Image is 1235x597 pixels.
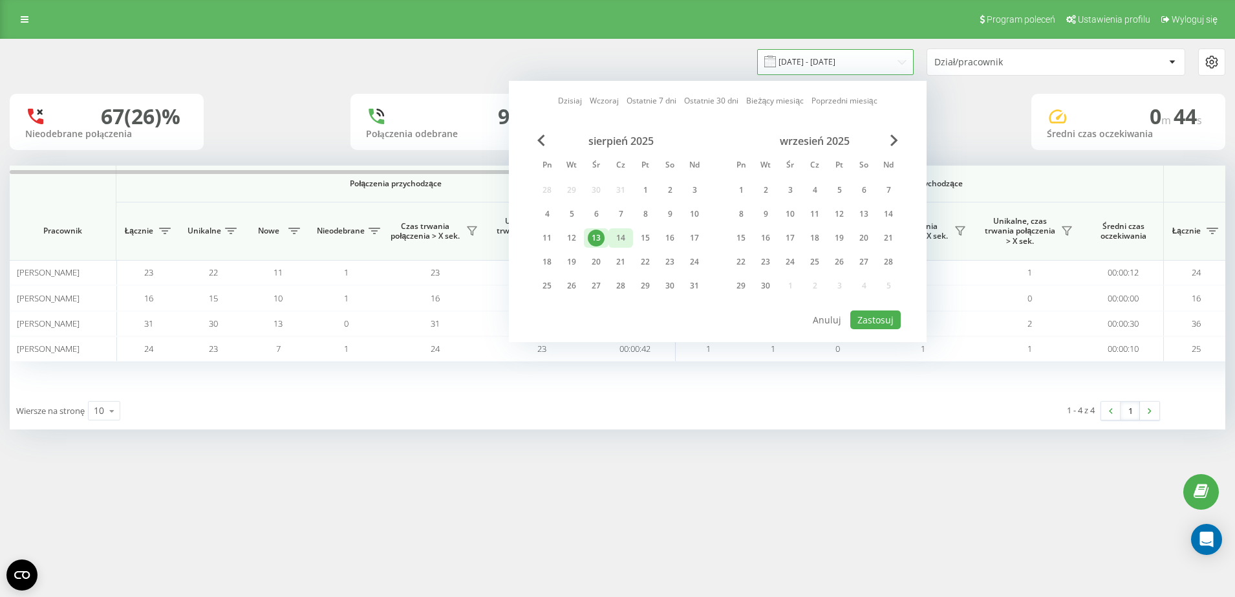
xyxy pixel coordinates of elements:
div: sob 9 sie 2025 [658,204,682,224]
div: Nieodebrane połączenia [25,129,188,140]
span: 0 [835,343,840,354]
div: sob 27 wrz 2025 [852,252,876,272]
a: Ostatnie 7 dni [627,94,676,107]
div: wt 26 sie 2025 [559,276,584,296]
div: Połączenia odebrane [366,129,529,140]
span: Wiersze na stronę [16,405,85,417]
div: 28 [880,254,897,270]
div: czw 7 sie 2025 [608,204,633,224]
div: ndz 14 wrz 2025 [876,204,901,224]
div: pt 22 sie 2025 [633,252,658,272]
span: Previous Month [537,135,545,146]
div: czw 4 wrz 2025 [802,180,827,200]
abbr: środa [780,157,800,176]
div: 20 [588,254,605,270]
td: 00:00:30 [1083,311,1164,336]
span: Unikalne, czas trwania połączenia > X sek. [495,216,569,246]
span: Czas trwania połączenia > X sek. [388,221,462,241]
div: 15 [637,230,654,246]
div: ndz 24 sie 2025 [682,252,707,272]
div: pt 26 wrz 2025 [827,252,852,272]
div: 23 [757,254,774,270]
div: pt 8 sie 2025 [633,204,658,224]
div: 11 [539,230,555,246]
div: 27 [588,277,605,294]
abbr: niedziela [879,157,898,176]
span: s [1197,113,1202,127]
div: 5 [831,182,848,199]
div: 10 [782,206,799,223]
span: 11 [274,266,283,278]
span: Program poleceń [987,14,1055,25]
div: 5 [563,206,580,223]
div: 26 [563,277,580,294]
div: 16 [661,230,678,246]
div: śr 10 wrz 2025 [778,204,802,224]
span: 36 [1192,318,1201,329]
div: pon 4 sie 2025 [535,204,559,224]
div: 16 [757,230,774,246]
div: 28 [612,277,629,294]
span: Łącznie [1170,226,1203,236]
div: 3 [782,182,799,199]
span: Nieodebrane [317,226,365,236]
span: [PERSON_NAME] [17,343,80,354]
div: 22 [637,254,654,270]
div: pon 15 wrz 2025 [729,228,753,248]
div: 20 [855,230,872,246]
div: czw 11 wrz 2025 [802,204,827,224]
div: pon 11 sie 2025 [535,228,559,248]
span: 10 [274,292,283,304]
div: pon 22 wrz 2025 [729,252,753,272]
div: 24 [782,254,799,270]
div: 12 [563,230,580,246]
div: wrzesień 2025 [729,135,901,147]
span: 25 [1192,343,1201,354]
span: 31 [431,318,440,329]
div: 17 [782,230,799,246]
abbr: sobota [854,157,874,176]
div: ndz 31 sie 2025 [682,276,707,296]
td: 00:00:10 [1083,336,1164,362]
span: 1 [706,343,711,354]
div: wt 9 wrz 2025 [753,204,778,224]
div: 94 [498,104,521,129]
div: pt 29 sie 2025 [633,276,658,296]
div: 27 [855,254,872,270]
div: sob 6 wrz 2025 [852,180,876,200]
span: 1 [344,343,349,354]
span: 16 [1192,292,1201,304]
span: Next Month [890,135,898,146]
span: [PERSON_NAME] [17,318,80,329]
span: 16 [431,292,440,304]
a: Bieżący miesiąc [746,94,803,107]
div: 24 [686,254,703,270]
div: 31 [686,277,703,294]
span: Łącznie [123,226,155,236]
div: pt 5 wrz 2025 [827,180,852,200]
div: śr 17 wrz 2025 [778,228,802,248]
div: 1 [733,182,749,199]
div: sierpień 2025 [535,135,707,147]
span: 31 [144,318,153,329]
div: 11 [806,206,823,223]
div: 15 [733,230,749,246]
div: 2 [757,182,774,199]
abbr: wtorek [756,157,775,176]
div: 25 [539,277,555,294]
button: Zastosuj [850,310,901,329]
div: ndz 10 sie 2025 [682,204,707,224]
span: Średni czas oczekiwania [1093,221,1154,241]
span: 2 [1027,318,1032,329]
span: 23 [144,266,153,278]
div: śr 24 wrz 2025 [778,252,802,272]
abbr: czwartek [611,157,630,176]
span: 15 [209,292,218,304]
span: Wyloguj się [1172,14,1218,25]
div: 67 (26)% [101,104,180,129]
div: wt 2 wrz 2025 [753,180,778,200]
div: wt 5 sie 2025 [559,204,584,224]
div: 9 [757,206,774,223]
div: 14 [880,206,897,223]
div: pt 12 wrz 2025 [827,204,852,224]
